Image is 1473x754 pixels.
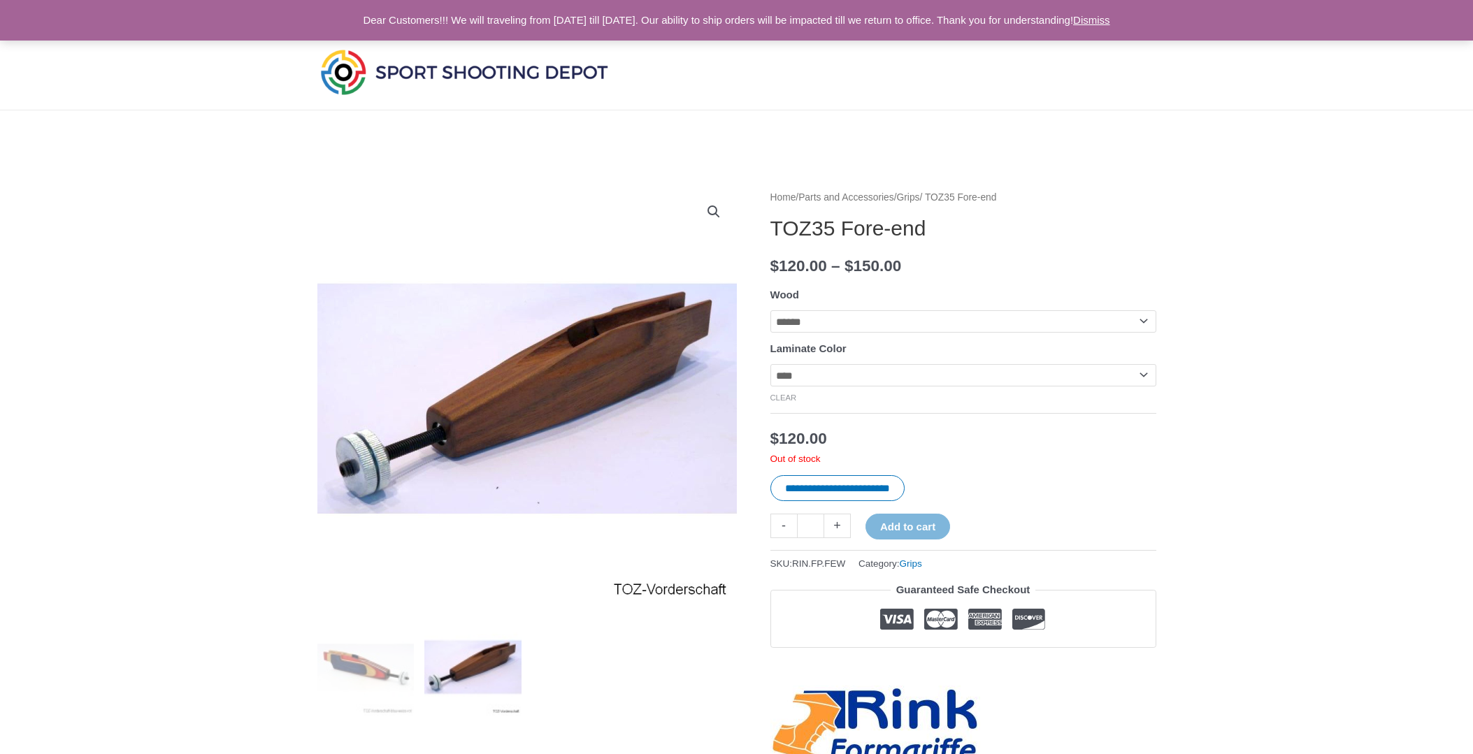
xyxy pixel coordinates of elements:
[798,192,894,203] a: Parts and Accessories
[770,192,796,203] a: Home
[770,555,846,572] span: SKU:
[792,558,845,569] span: RIN.FP.FEW
[770,342,847,354] label: Laminate Color
[701,199,726,224] a: View full-screen image gallery
[865,514,950,539] button: Add to cart
[770,430,779,447] span: $
[317,46,611,98] img: Sport Shooting Depot
[797,514,824,538] input: Product quantity
[770,189,1156,207] nav: Breadcrumb
[317,618,415,716] img: TOZ35 Fore-end
[770,289,799,300] label: Wood
[845,257,854,275] span: $
[1073,14,1110,26] a: Dismiss
[770,453,1156,465] p: Out of stock
[900,558,922,569] a: Grips
[770,216,1156,241] h1: TOZ35 Fore-end
[858,555,922,572] span: Category:
[770,658,1156,675] iframe: Customer reviews powered by Trustpilot
[424,618,522,716] img: TOZ35 Fore-end - Image 2
[770,257,827,275] bdi: 120.00
[845,257,901,275] bdi: 150.00
[897,192,920,203] a: Grips
[891,580,1036,600] legend: Guaranteed Safe Checkout
[770,514,797,538] a: -
[770,430,827,447] bdi: 120.00
[770,257,779,275] span: $
[824,514,851,538] a: +
[831,257,840,275] span: –
[770,393,797,402] a: Clear options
